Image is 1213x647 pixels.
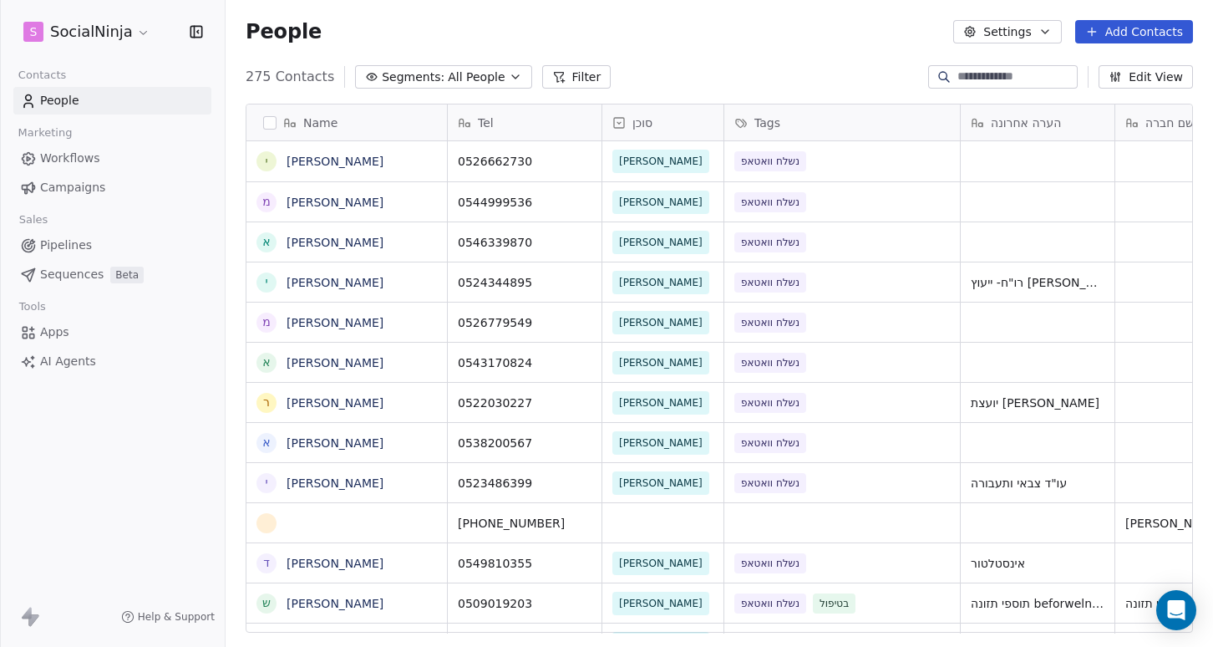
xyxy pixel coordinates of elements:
[971,274,1104,291] span: רו"ח- ייעוץ [PERSON_NAME] ומיסויי לעסקים
[382,69,444,86] span: Segments:
[734,353,806,373] span: נשלח וואטאפ
[13,318,211,346] a: Apps
[13,87,211,115] a: People
[12,207,55,232] span: Sales
[619,555,703,572] span: [PERSON_NAME]
[1145,115,1194,131] span: שם חברה
[953,20,1061,43] button: Settings
[734,433,806,453] span: נשלח וואטאפ
[287,356,383,369] a: [PERSON_NAME]
[991,115,1061,131] span: הערה אחרונה
[734,232,806,252] span: נשלח וואטאפ
[971,395,1104,411] span: יועצת [PERSON_NAME]
[542,65,612,89] button: Filter
[287,476,383,490] a: [PERSON_NAME]
[458,435,591,451] span: 0538200567
[263,394,270,411] div: ר
[971,595,1104,612] span: תוספי תזונה beforwelness
[13,174,211,201] a: Campaigns
[458,354,591,371] span: 0543170824
[734,151,806,171] span: נשלח וואטאפ
[287,316,383,329] a: [PERSON_NAME]
[40,150,100,167] span: Workflows
[971,555,1104,572] span: אינסטלטור
[287,236,383,249] a: [PERSON_NAME]
[619,234,703,251] span: [PERSON_NAME]
[262,313,271,331] div: מ
[20,18,154,46] button: SSocialNinja
[262,233,270,251] div: א
[262,193,271,211] div: מ
[734,473,806,493] span: נשלח וואטאפ
[734,192,806,212] span: נשלח וואטאפ
[262,354,270,371] div: א
[30,23,38,40] span: S
[619,153,703,170] span: [PERSON_NAME]
[734,393,806,413] span: נשלח וואטאפ
[12,294,53,319] span: Tools
[619,194,703,211] span: [PERSON_NAME]
[458,595,591,612] span: 0509019203
[263,554,270,572] div: ד
[724,104,960,140] div: Tags
[246,19,322,44] span: People
[50,21,133,43] span: SocialNinja
[13,348,211,375] a: AI Agents
[734,273,806,293] span: נשלח וואטאפ
[13,232,211,259] a: Pipelines
[287,396,383,410] a: [PERSON_NAME]
[734,553,806,573] span: נשלח וואטאפ
[265,273,267,291] div: י
[458,274,591,291] span: 0524344895
[619,595,703,612] span: [PERSON_NAME]
[40,179,105,196] span: Campaigns
[262,434,270,451] div: א
[265,474,267,492] div: י
[619,475,703,492] span: [PERSON_NAME]
[971,475,1104,492] span: עו"ד צבאי ותעבורה
[458,314,591,331] span: 0526779549
[13,261,211,288] a: SequencesBeta
[1156,590,1196,630] div: Open Intercom Messenger
[121,610,215,624] a: Help & Support
[287,436,383,450] a: [PERSON_NAME]
[40,266,104,283] span: Sequences
[303,115,338,131] span: Name
[13,145,211,172] a: Workflows
[246,141,448,634] div: grid
[458,395,591,411] span: 0522030227
[619,435,703,451] span: [PERSON_NAME]
[287,557,383,570] a: [PERSON_NAME]
[619,354,703,371] span: [PERSON_NAME]
[619,274,703,291] span: [PERSON_NAME]
[632,115,652,131] span: סוכן
[110,267,144,283] span: Beta
[734,594,806,614] span: נשלח וואטאפ
[287,155,383,168] a: [PERSON_NAME]
[1099,65,1193,89] button: Edit View
[734,313,806,333] span: נשלח וואטאפ
[40,323,69,341] span: Apps
[813,594,855,614] span: בטיפול
[11,63,74,88] span: Contacts
[287,276,383,289] a: [PERSON_NAME]
[40,92,79,110] span: People
[265,153,267,171] div: י
[458,555,591,572] span: 0549810355
[602,104,723,140] div: סוכן
[1075,20,1193,43] button: Add Contacts
[246,67,334,87] span: 275 Contacts
[40,237,92,254] span: Pipelines
[138,610,215,624] span: Help & Support
[458,515,591,532] span: [PHONE_NUMBER]
[262,594,271,612] div: ש
[458,194,591,211] span: 0544999536
[458,153,591,170] span: 0526662730
[448,69,505,86] span: All People
[458,234,591,251] span: 0546339870
[11,120,79,145] span: Marketing
[619,314,703,331] span: [PERSON_NAME]
[754,115,780,131] span: Tags
[458,475,591,492] span: 0523486399
[40,353,96,370] span: AI Agents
